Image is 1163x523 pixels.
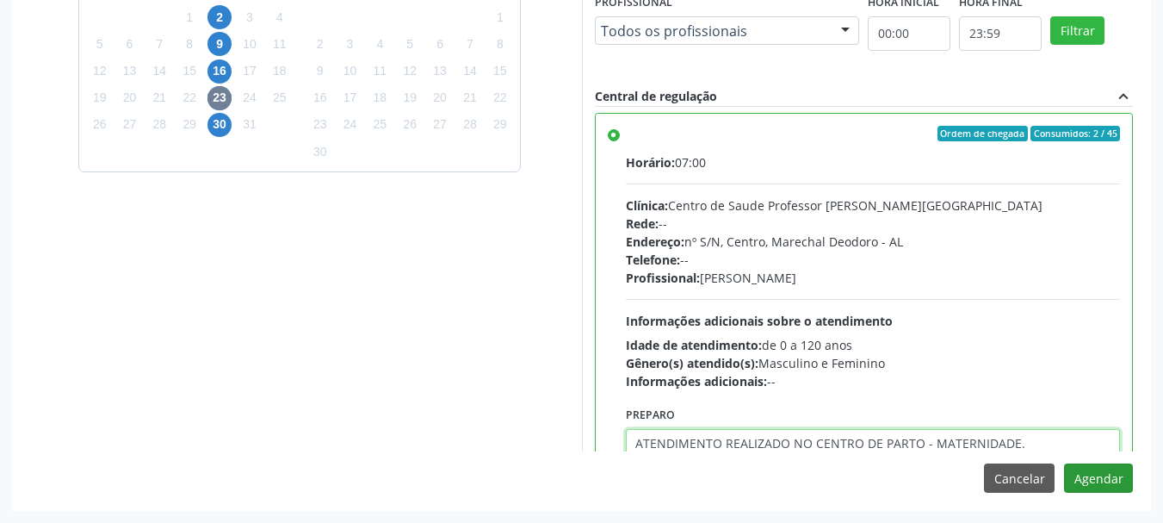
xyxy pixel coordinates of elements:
[147,86,171,110] span: terça-feira, 21 de outubro de 2025
[626,373,767,389] span: Informações adicionais:
[118,86,142,110] span: segunda-feira, 20 de outubro de 2025
[207,32,232,56] span: quinta-feira, 9 de outubro de 2025
[601,22,825,40] span: Todos os profissionais
[118,59,142,84] span: segunda-feira, 13 de outubro de 2025
[177,113,201,137] span: quarta-feira, 29 de outubro de 2025
[268,86,292,110] span: sábado, 25 de outubro de 2025
[626,313,893,329] span: Informações adicionais sobre o atendimento
[458,32,482,56] span: sexta-feira, 7 de novembro de 2025
[238,86,262,110] span: sexta-feira, 24 de outubro de 2025
[238,59,262,84] span: sexta-feira, 17 de outubro de 2025
[88,32,112,56] span: domingo, 5 de outubro de 2025
[308,140,332,164] span: domingo, 30 de novembro de 2025
[626,215,1121,233] div: --
[368,59,392,84] span: terça-feira, 11 de novembro de 2025
[177,59,201,84] span: quarta-feira, 15 de outubro de 2025
[147,32,171,56] span: terça-feira, 7 de outubro de 2025
[458,113,482,137] span: sexta-feira, 28 de novembro de 2025
[488,5,512,29] span: sábado, 1 de novembro de 2025
[626,197,668,214] span: Clínica:
[268,59,292,84] span: sábado, 18 de outubro de 2025
[368,86,392,110] span: terça-feira, 18 de novembro de 2025
[488,59,512,84] span: sábado, 15 de novembro de 2025
[238,5,262,29] span: sexta-feira, 3 de outubro de 2025
[308,59,332,84] span: domingo, 9 de novembro de 2025
[626,233,684,250] span: Endereço:
[488,32,512,56] span: sábado, 8 de novembro de 2025
[368,113,392,137] span: terça-feira, 25 de novembro de 2025
[147,59,171,84] span: terça-feira, 14 de outubro de 2025
[207,86,232,110] span: quinta-feira, 23 de outubro de 2025
[626,336,1121,354] div: de 0 a 120 anos
[177,86,201,110] span: quarta-feira, 22 de outubro de 2025
[368,32,392,56] span: terça-feira, 4 de novembro de 2025
[1050,16,1104,46] button: Filtrar
[338,59,362,84] span: segunda-feira, 10 de novembro de 2025
[428,113,452,137] span: quinta-feira, 27 de novembro de 2025
[207,113,232,137] span: quinta-feira, 30 de outubro de 2025
[937,126,1028,141] span: Ordem de chegada
[238,32,262,56] span: sexta-feira, 10 de outubro de 2025
[1064,464,1133,493] button: Agendar
[428,59,452,84] span: quinta-feira, 13 de novembro de 2025
[118,32,142,56] span: segunda-feira, 6 de outubro de 2025
[626,372,1121,390] div: --
[488,113,512,137] span: sábado, 29 de novembro de 2025
[207,59,232,84] span: quinta-feira, 16 de outubro de 2025
[626,337,762,353] span: Idade de atendimento:
[268,5,292,29] span: sábado, 4 de outubro de 2025
[1114,87,1133,106] i: expand_less
[177,32,201,56] span: quarta-feira, 8 de outubro de 2025
[626,233,1121,251] div: nº S/N, Centro, Marechal Deodoro - AL
[88,59,112,84] span: domingo, 12 de outubro de 2025
[338,32,362,56] span: segunda-feira, 3 de novembro de 2025
[458,59,482,84] span: sexta-feira, 14 de novembro de 2025
[88,86,112,110] span: domingo, 19 de outubro de 2025
[626,402,675,429] label: Preparo
[626,252,680,268] span: Telefone:
[118,113,142,137] span: segunda-feira, 27 de outubro de 2025
[147,113,171,137] span: terça-feira, 28 de outubro de 2025
[626,215,659,232] span: Rede:
[626,270,700,286] span: Profissional:
[88,113,112,137] span: domingo, 26 de outubro de 2025
[626,269,1121,287] div: [PERSON_NAME]
[308,32,332,56] span: domingo, 2 de novembro de 2025
[868,16,950,51] input: Selecione o horário
[626,355,758,371] span: Gênero(s) atendido(s):
[984,464,1055,493] button: Cancelar
[398,32,422,56] span: quarta-feira, 5 de novembro de 2025
[338,86,362,110] span: segunda-feira, 17 de novembro de 2025
[626,251,1121,269] div: --
[428,86,452,110] span: quinta-feira, 20 de novembro de 2025
[398,113,422,137] span: quarta-feira, 26 de novembro de 2025
[626,196,1121,215] div: Centro de Saude Professor [PERSON_NAME][GEOGRAPHIC_DATA]
[626,153,1121,171] div: 07:00
[488,86,512,110] span: sábado, 22 de novembro de 2025
[398,59,422,84] span: quarta-feira, 12 de novembro de 2025
[308,86,332,110] span: domingo, 16 de novembro de 2025
[959,16,1042,51] input: Selecione o horário
[428,32,452,56] span: quinta-feira, 6 de novembro de 2025
[626,354,1121,372] div: Masculino e Feminino
[626,154,675,171] span: Horário:
[1030,126,1120,141] span: Consumidos: 2 / 45
[398,86,422,110] span: quarta-feira, 19 de novembro de 2025
[338,113,362,137] span: segunda-feira, 24 de novembro de 2025
[458,86,482,110] span: sexta-feira, 21 de novembro de 2025
[595,87,717,106] div: Central de regulação
[238,113,262,137] span: sexta-feira, 31 de outubro de 2025
[177,5,201,29] span: quarta-feira, 1 de outubro de 2025
[207,5,232,29] span: quinta-feira, 2 de outubro de 2025
[308,113,332,137] span: domingo, 23 de novembro de 2025
[268,32,292,56] span: sábado, 11 de outubro de 2025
